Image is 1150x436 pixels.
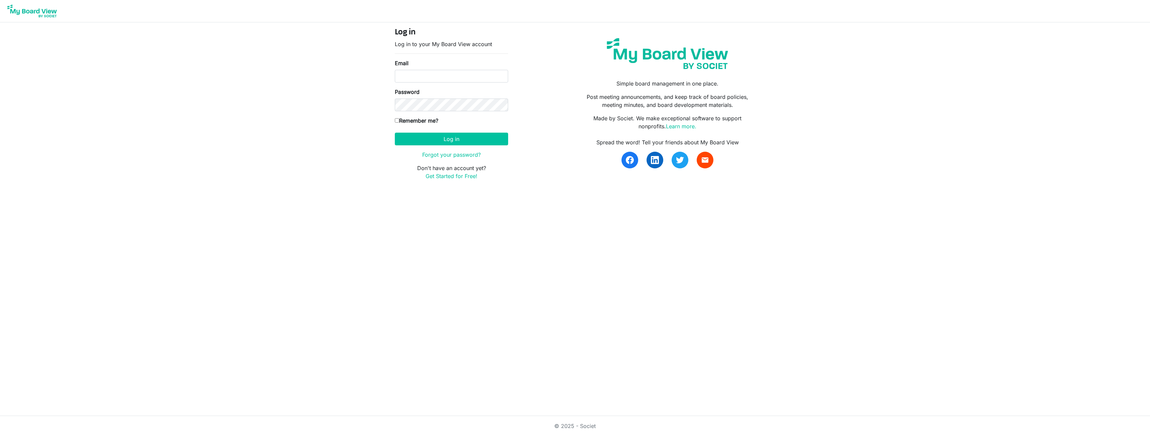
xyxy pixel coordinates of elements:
[580,93,755,109] p: Post meeting announcements, and keep track of board policies, meeting minutes, and board developm...
[626,156,634,164] img: facebook.svg
[422,151,481,158] a: Forgot your password?
[580,114,755,130] p: Made by Societ. We make exceptional software to support nonprofits.
[395,28,508,37] h4: Log in
[554,423,596,429] a: © 2025 - Societ
[701,156,709,164] span: email
[395,133,508,145] button: Log in
[395,117,438,125] label: Remember me?
[602,33,733,74] img: my-board-view-societ.svg
[580,80,755,88] p: Simple board management in one place.
[5,3,59,19] img: My Board View Logo
[395,118,399,123] input: Remember me?
[651,156,659,164] img: linkedin.svg
[395,164,508,180] p: Don't have an account yet?
[395,59,409,67] label: Email
[666,123,696,130] a: Learn more.
[676,156,684,164] img: twitter.svg
[697,152,713,168] a: email
[395,88,420,96] label: Password
[426,173,477,179] a: Get Started for Free!
[395,40,508,48] p: Log in to your My Board View account
[580,138,755,146] div: Spread the word! Tell your friends about My Board View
